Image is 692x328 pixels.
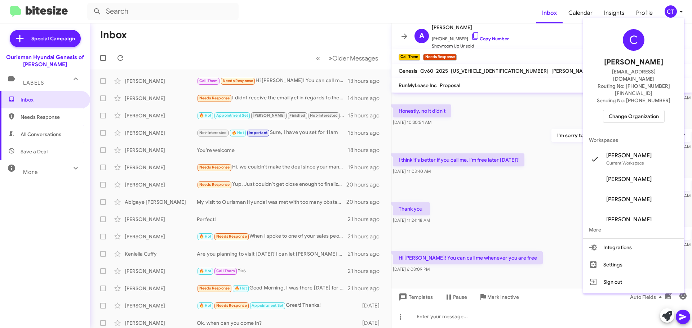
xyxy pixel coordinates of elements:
span: Sending No: [PHONE_NUMBER] [597,97,670,104]
span: Routing No: [PHONE_NUMBER][FINANCIAL_ID] [592,82,675,97]
span: Current Workspace [606,160,644,166]
button: Settings [583,256,684,273]
span: [PERSON_NAME] [606,196,652,203]
span: [PERSON_NAME] [606,152,652,159]
span: [PERSON_NAME] [606,176,652,183]
button: Change Organization [603,110,665,123]
span: Workspaces [583,131,684,149]
button: Sign out [583,273,684,291]
span: More [583,221,684,238]
button: Integrations [583,239,684,256]
span: [EMAIL_ADDRESS][DOMAIN_NAME] [592,68,675,82]
span: Change Organization [609,110,659,122]
span: [PERSON_NAME] [604,57,663,68]
span: [PERSON_NAME] [606,216,652,223]
div: C [623,29,644,51]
